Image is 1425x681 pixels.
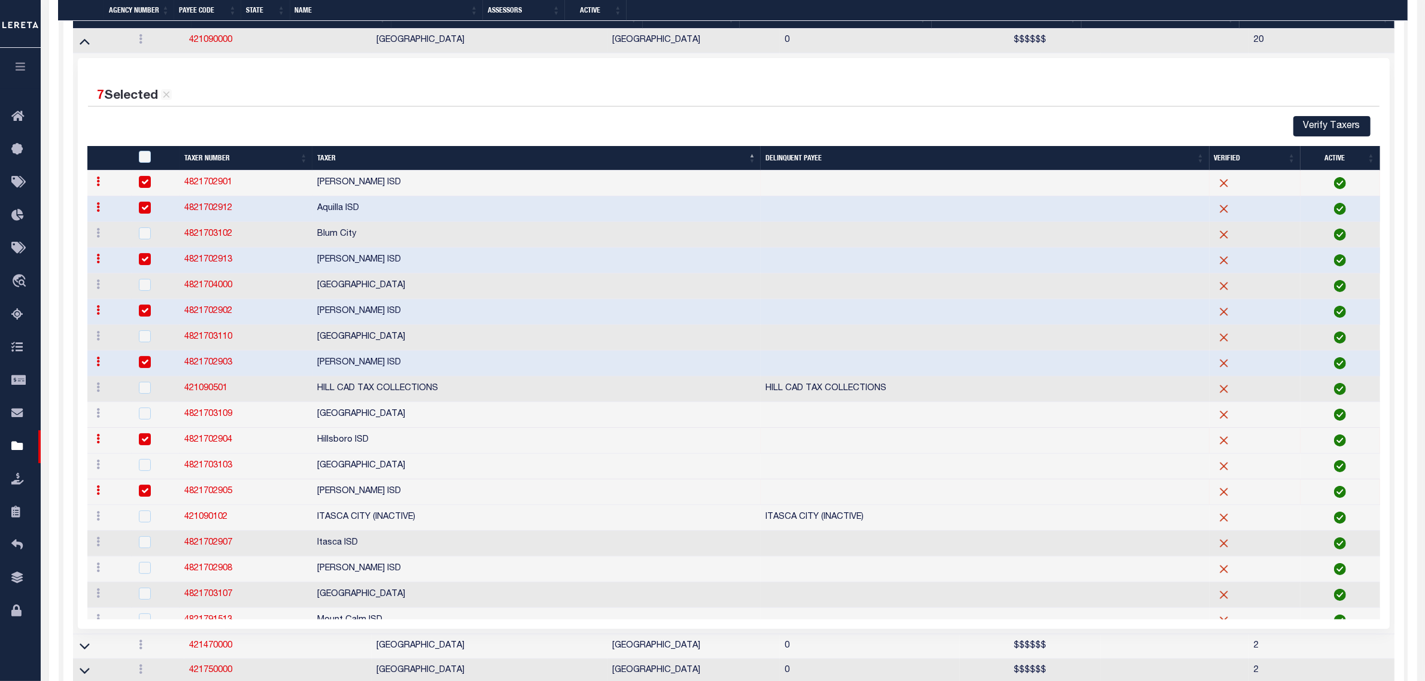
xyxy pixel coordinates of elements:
a: 4821702903 [184,358,232,367]
img: check-icon-green.svg [1334,434,1346,446]
td: [PERSON_NAME] ISD [312,171,761,196]
td: Hillsboro ISD [312,428,761,454]
img: check-icon-green.svg [1334,486,1346,498]
img: check-icon-green.svg [1334,589,1346,601]
span: $$$$$$ [1014,666,1047,674]
a: 4821702901 [184,178,232,187]
a: 421750000 [189,666,232,674]
img: check-icon-green.svg [1334,177,1346,189]
a: 4821702913 [184,256,232,264]
td: [PERSON_NAME] ISD [312,351,761,376]
a: 4821703110 [184,333,232,341]
td: [GEOGRAPHIC_DATA] [607,634,780,659]
a: 4821703103 [184,461,232,470]
img: check-icon-green.svg [1334,563,1346,575]
a: 4821703102 [184,230,232,238]
th: Taxer: activate to sort column descending [312,146,761,171]
td: 0 [780,29,960,53]
td: [PERSON_NAME] ISD [312,557,761,582]
img: check-icon-green.svg [1334,537,1346,549]
th: Verified: activate to sort column ascending [1210,146,1301,171]
td: 0 [780,634,960,659]
td: [PERSON_NAME] ISD [312,248,761,273]
a: 4821702905 [184,487,232,495]
td: Aquilla ISD [312,196,761,222]
th: Taxer Number: activate to sort column ascending [180,146,312,171]
td: [GEOGRAPHIC_DATA] [312,325,761,351]
img: check-icon-green.svg [1334,357,1346,369]
td: [PERSON_NAME] ISD [312,299,761,325]
img: check-icon-green.svg [1334,203,1346,215]
td: 20 [1249,29,1394,53]
a: 421090501 [184,384,227,393]
td: [GEOGRAPHIC_DATA] [312,402,761,428]
td: ITASCA CITY (INACTIVE) [312,505,761,531]
td: [GEOGRAPHIC_DATA] [372,634,607,659]
td: [GEOGRAPHIC_DATA] [312,582,761,608]
td: HILL CAD TAX COLLECTIONS [312,376,761,402]
td: HILL CAD TAX COLLECTIONS [761,376,1209,402]
td: Mount Calm ISD [312,608,761,634]
a: 4821702912 [184,204,232,212]
img: check-icon-green.svg [1334,460,1346,472]
td: [PERSON_NAME] ISD [312,479,761,505]
th: Active: activate to sort column ascending [1301,146,1380,171]
img: check-icon-green.svg [1334,409,1346,421]
img: check-icon-green.svg [1334,280,1346,292]
a: 4821702908 [184,564,232,573]
img: check-icon-green.svg [1334,229,1346,241]
a: 4821702907 [184,539,232,547]
img: check-icon-green.svg [1334,254,1346,266]
span: $$$$$$ [1014,642,1047,650]
a: 4821703109 [184,410,232,418]
img: check-icon-green.svg [1334,512,1346,524]
a: 4821704000 [184,281,232,290]
a: 4821702904 [184,436,232,444]
a: 421470000 [189,642,232,650]
th: Delinquent Payee: activate to sort column ascending [761,146,1209,171]
i: travel_explore [11,274,31,290]
a: 421090000 [189,36,232,44]
span: 7 [98,90,105,102]
td: [GEOGRAPHIC_DATA] [312,273,761,299]
td: ITASCA CITY (INACTIVE) [761,505,1209,531]
img: check-icon-green.svg [1334,383,1346,395]
td: 2 [1249,634,1394,659]
a: 421090102 [184,513,227,521]
img: check-icon-green.svg [1334,615,1346,627]
td: Itasca ISD [312,531,761,557]
img: check-icon-green.svg [1334,306,1346,318]
td: [GEOGRAPHIC_DATA] [607,29,780,53]
img: check-icon-green.svg [1334,332,1346,343]
a: 4821791513 [184,616,232,624]
a: 4821703107 [184,590,232,598]
td: [GEOGRAPHIC_DATA] [312,454,761,479]
button: Verify Taxers [1293,116,1371,136]
span: $$$$$$ [1014,36,1047,44]
td: [GEOGRAPHIC_DATA] [372,29,607,53]
a: 4821702902 [184,307,232,315]
td: Blum City [312,222,761,248]
div: Selected [98,87,172,106]
span: Verify Taxers [1304,121,1360,131]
